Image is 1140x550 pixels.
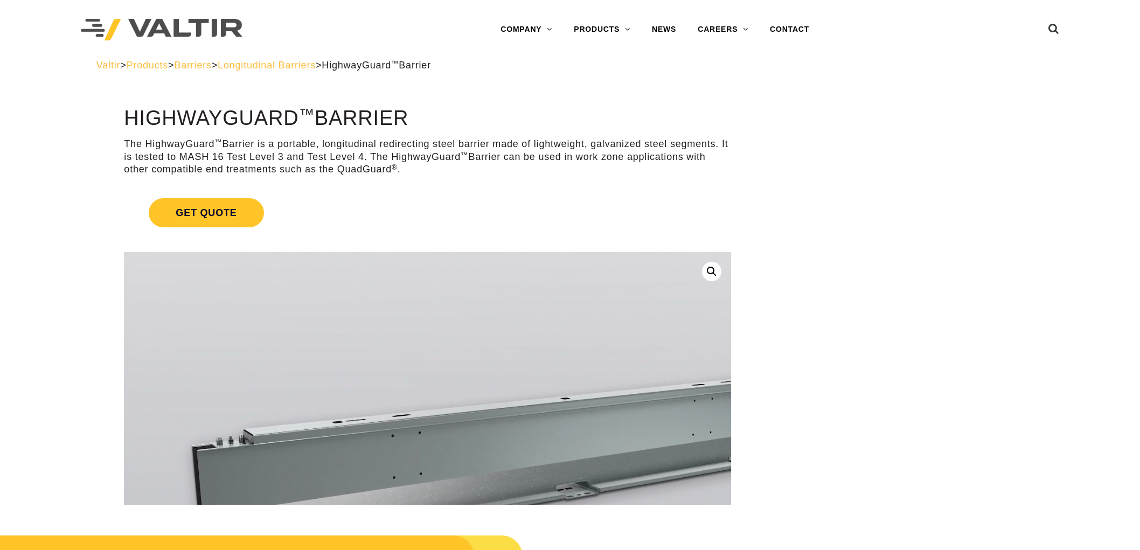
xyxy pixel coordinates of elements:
[214,138,222,146] sup: ™
[124,185,731,240] a: Get Quote
[81,19,242,41] img: Valtir
[299,106,315,123] sup: ™
[563,19,641,40] a: PRODUCTS
[391,59,399,67] sup: ™
[641,19,687,40] a: NEWS
[124,107,731,130] h1: HighwayGuard Barrier
[96,60,120,71] a: Valtir
[490,19,563,40] a: COMPANY
[127,60,168,71] a: Products
[759,19,820,40] a: CONTACT
[124,138,731,176] p: The HighwayGuard Barrier is a portable, longitudinal redirecting steel barrier made of lightweigh...
[322,60,431,71] span: HighwayGuard Barrier
[149,198,263,227] span: Get Quote
[461,151,468,159] sup: ™
[174,60,211,71] a: Barriers
[96,59,1044,72] div: > > > >
[687,19,759,40] a: CAREERS
[218,60,316,71] a: Longitudinal Barriers
[392,163,398,171] sup: ®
